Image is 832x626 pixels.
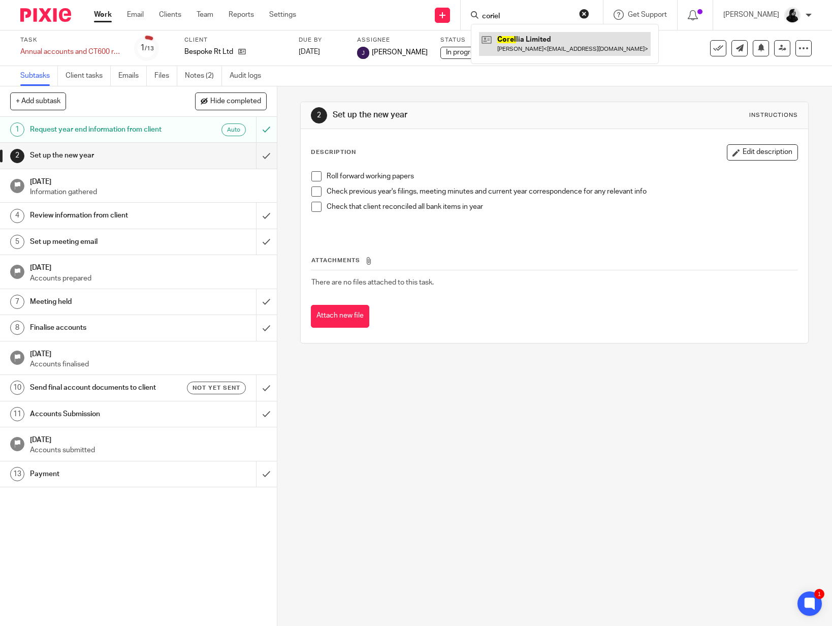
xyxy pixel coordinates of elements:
[30,174,267,187] h1: [DATE]
[327,171,797,181] p: Roll forward working papers
[127,10,144,20] a: Email
[210,98,261,106] span: Hide completed
[20,47,122,57] div: Annual accounts and CT600 return
[10,295,24,309] div: 7
[185,66,222,86] a: Notes (2)
[446,49,482,56] span: In progress
[311,258,360,263] span: Attachments
[30,347,267,359] h1: [DATE]
[140,42,154,54] div: 1
[118,66,147,86] a: Emails
[20,8,71,22] img: Pixie
[311,279,434,286] span: There are no files attached to this task.
[230,66,269,86] a: Audit logs
[30,432,267,445] h1: [DATE]
[30,208,174,223] h1: Review information from client
[814,589,824,599] div: 1
[30,320,174,335] h1: Finalise accounts
[311,148,356,156] p: Description
[30,273,267,284] p: Accounts prepared
[66,66,111,86] a: Client tasks
[197,10,213,20] a: Team
[10,209,24,223] div: 4
[30,234,174,249] h1: Set up meeting email
[333,110,577,120] h1: Set up the new year
[311,305,369,328] button: Attach new file
[30,445,267,455] p: Accounts submitted
[327,202,797,212] p: Check that client reconciled all bank items in year
[10,321,24,335] div: 8
[723,10,779,20] p: [PERSON_NAME]
[727,144,798,161] button: Edit description
[30,406,174,422] h1: Accounts Submission
[30,359,267,369] p: Accounts finalised
[184,47,233,57] p: Bespoke Rt Ltd
[20,36,122,44] label: Task
[145,46,154,51] small: /13
[221,123,246,136] div: Auto
[20,66,58,86] a: Subtasks
[357,36,428,44] label: Assignee
[10,381,24,395] div: 10
[195,92,267,110] button: Hide completed
[10,92,66,110] button: + Add subtask
[10,467,24,481] div: 13
[327,186,797,197] p: Check previous year's filings, meeting minutes and current year correspondence for any relevant info
[372,47,428,57] span: [PERSON_NAME]
[30,466,174,482] h1: Payment
[784,7,801,23] img: PHOTO-2023-03-20-11-06-28%203.jpg
[299,48,320,55] span: [DATE]
[30,148,174,163] h1: Set up the new year
[357,47,369,59] img: svg%3E
[30,187,267,197] p: Information gathered
[10,407,24,421] div: 11
[299,36,344,44] label: Due by
[10,235,24,249] div: 5
[154,66,177,86] a: Files
[94,10,112,20] a: Work
[159,10,181,20] a: Clients
[749,111,798,119] div: Instructions
[229,10,254,20] a: Reports
[481,12,572,21] input: Search
[440,36,542,44] label: Status
[30,380,174,395] h1: Send final account documents to client
[193,384,240,392] span: Not yet sent
[10,122,24,137] div: 1
[579,9,589,19] button: Clear
[10,149,24,163] div: 2
[30,122,174,137] h1: Request year end information from client
[30,294,174,309] h1: Meeting held
[30,260,267,273] h1: [DATE]
[311,107,327,123] div: 2
[184,36,286,44] label: Client
[628,11,667,18] span: Get Support
[269,10,296,20] a: Settings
